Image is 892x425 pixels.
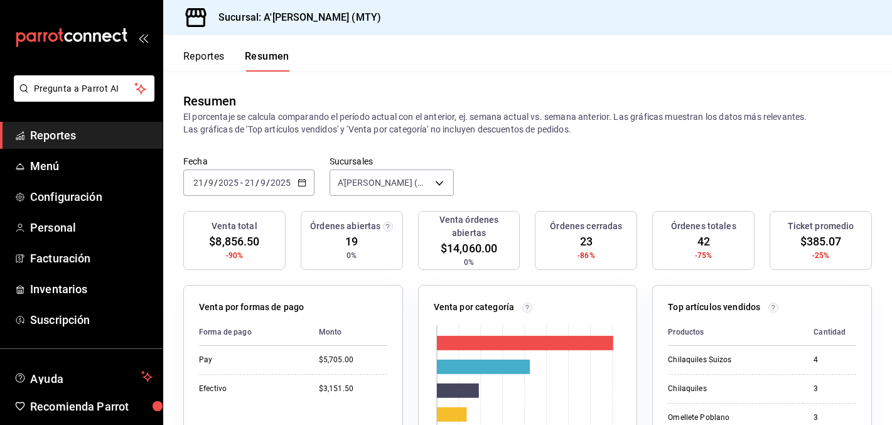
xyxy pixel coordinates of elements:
[208,10,381,25] h3: Sucursal: A'[PERSON_NAME] (MTY)
[319,355,387,365] div: $5,705.00
[199,301,304,314] p: Venta por formas de pago
[212,220,257,233] h3: Venta total
[671,220,736,233] h3: Órdenes totales
[424,213,515,240] h3: Venta órdenes abiertas
[183,50,289,72] div: navigation tabs
[814,355,846,365] div: 4
[310,220,380,233] h3: Órdenes abiertas
[668,384,793,394] div: Chilaquiles
[183,92,236,110] div: Resumen
[30,281,153,298] span: Inventarios
[255,178,259,188] span: /
[199,384,299,394] div: Efectivo
[347,250,357,261] span: 0%
[319,384,387,394] div: $3,151.50
[330,157,454,166] label: Sucursales
[30,398,153,415] span: Recomienda Parrot
[578,250,595,261] span: -86%
[668,319,803,346] th: Productos
[183,110,872,136] p: El porcentaje se calcula comparando el período actual con el anterior, ej. semana actual vs. sema...
[814,412,846,423] div: 3
[226,250,244,261] span: -90%
[34,82,135,95] span: Pregunta a Parrot AI
[814,384,846,394] div: 3
[345,233,358,250] span: 19
[240,178,243,188] span: -
[9,91,154,104] a: Pregunta a Parrot AI
[812,250,830,261] span: -25%
[245,50,289,72] button: Resumen
[193,178,204,188] input: --
[550,220,622,233] h3: Órdenes cerradas
[441,240,497,257] span: $14,060.00
[260,178,266,188] input: --
[138,33,148,43] button: open_drawer_menu
[214,178,218,188] span: /
[199,355,299,365] div: Pay
[244,178,255,188] input: --
[697,233,710,250] span: 42
[580,233,593,250] span: 23
[30,369,136,384] span: Ayuda
[668,355,793,365] div: Chilaquiles Suizos
[309,319,387,346] th: Monto
[270,178,291,188] input: ----
[183,157,314,166] label: Fecha
[183,50,225,72] button: Reportes
[30,127,153,144] span: Reportes
[208,178,214,188] input: --
[338,176,431,189] span: A'[PERSON_NAME] (MTY)
[434,301,515,314] p: Venta por categoría
[668,301,760,314] p: Top artículos vendidos
[30,158,153,175] span: Menú
[204,178,208,188] span: /
[30,188,153,205] span: Configuración
[218,178,239,188] input: ----
[668,412,793,423] div: Omellete Poblano
[199,319,309,346] th: Forma de pago
[788,220,854,233] h3: Ticket promedio
[803,319,856,346] th: Cantidad
[800,233,842,250] span: $385.07
[30,250,153,267] span: Facturación
[14,75,154,102] button: Pregunta a Parrot AI
[695,250,712,261] span: -75%
[266,178,270,188] span: /
[30,311,153,328] span: Suscripción
[30,219,153,236] span: Personal
[209,233,259,250] span: $8,856.50
[464,257,474,268] span: 0%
